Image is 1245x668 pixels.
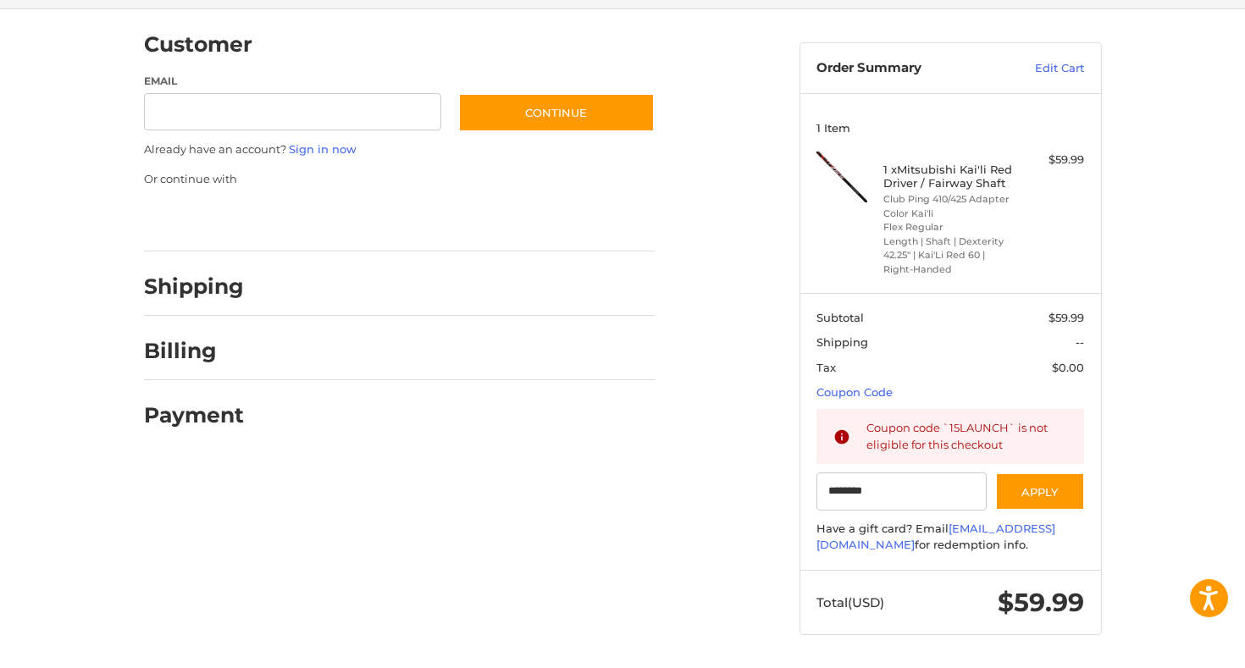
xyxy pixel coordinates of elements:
li: Club Ping 410/425 Adapter [883,192,1013,207]
button: Continue [458,93,655,132]
span: Shipping [816,335,868,349]
iframe: PayPal-venmo [425,204,552,235]
input: Gift Certificate or Coupon Code [816,472,987,511]
a: Sign in now [289,142,357,156]
span: Total (USD) [816,594,884,610]
p: Already have an account? [144,141,655,158]
h2: Payment [144,402,244,428]
h3: 1 Item [816,121,1084,135]
span: -- [1076,335,1084,349]
span: $59.99 [1049,311,1084,324]
iframe: PayPal-paylater [282,204,409,235]
li: Flex Regular [883,220,1013,235]
div: Have a gift card? Email for redemption info. [816,521,1084,554]
button: Apply [995,472,1085,511]
span: Tax [816,361,836,374]
li: Color Kai'li [883,207,1013,221]
iframe: PayPal-paypal [138,204,265,235]
div: Coupon code `15LAUNCH` is not eligible for this checkout [866,420,1068,453]
div: $59.99 [1017,152,1084,168]
h3: Order Summary [816,60,999,77]
p: Or continue with [144,171,655,188]
a: Edit Cart [999,60,1084,77]
span: $0.00 [1052,361,1084,374]
iframe: Google Customer Reviews [1105,622,1245,668]
h2: Shipping [144,273,244,300]
li: Length | Shaft | Dexterity 42.25" | Kai'Li Red 60 | Right-Handed [883,235,1013,277]
span: $59.99 [998,587,1084,618]
h4: 1 x Mitsubishi Kai'li Red Driver / Fairway Shaft [883,163,1013,190]
span: Subtotal [816,311,864,324]
h2: Customer [144,31,252,58]
h2: Billing [144,338,243,364]
label: Email [144,74,442,89]
a: Coupon Code [816,385,893,399]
